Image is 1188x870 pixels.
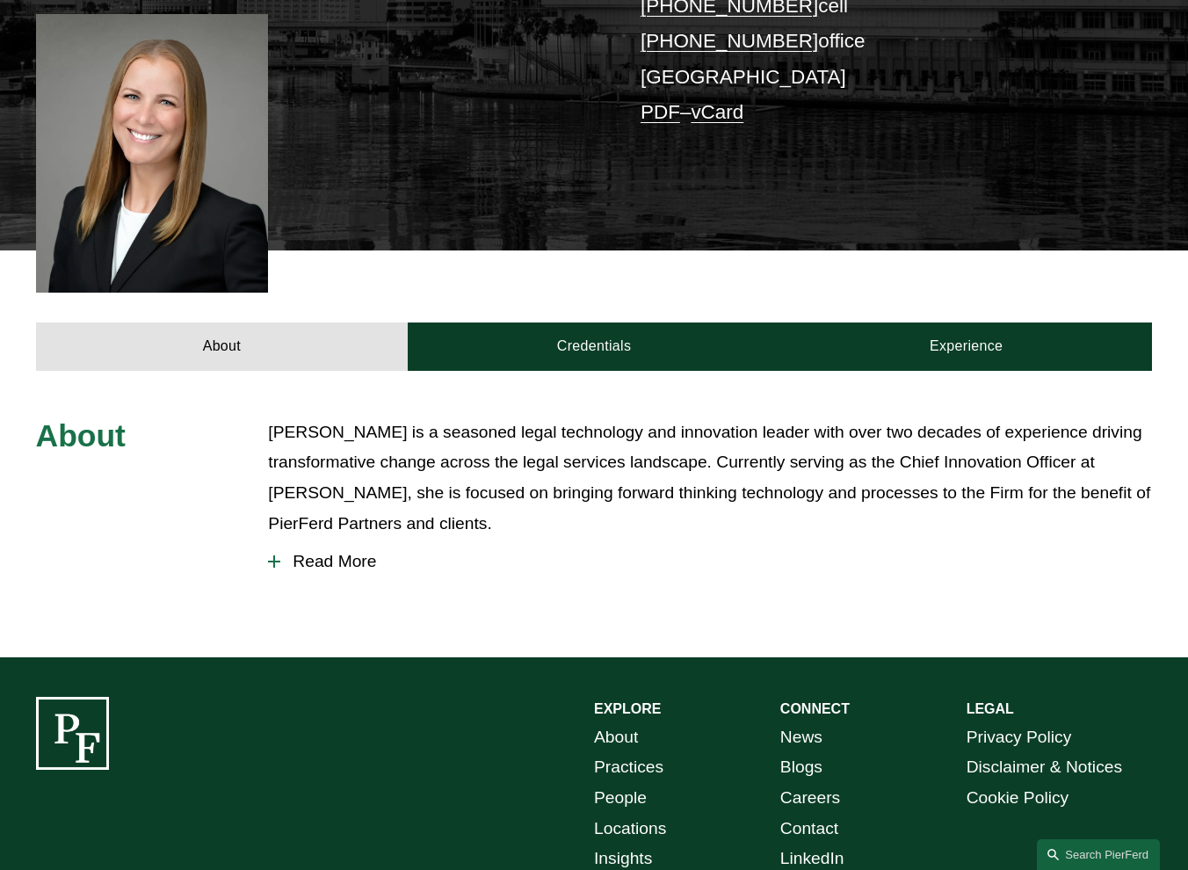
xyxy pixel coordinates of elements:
[36,418,126,453] span: About
[594,783,647,814] a: People
[780,752,822,783] a: Blogs
[780,323,1153,371] a: Experience
[268,539,1152,584] button: Read More
[967,783,1069,814] a: Cookie Policy
[641,101,680,123] a: PDF
[780,722,822,753] a: News
[780,701,850,716] strong: CONNECT
[36,323,409,371] a: About
[1037,839,1160,870] a: Search this site
[641,30,818,52] a: [PHONE_NUMBER]
[594,814,666,845] a: Locations
[967,722,1072,753] a: Privacy Policy
[691,101,743,123] a: vCard
[268,417,1152,540] p: [PERSON_NAME] is a seasoned legal technology and innovation leader with over two decades of exper...
[408,323,780,371] a: Credentials
[280,552,1152,571] span: Read More
[594,722,638,753] a: About
[780,783,840,814] a: Careers
[594,701,661,716] strong: EXPLORE
[780,814,838,845] a: Contact
[967,752,1122,783] a: Disclaimer & Notices
[594,752,663,783] a: Practices
[967,701,1014,716] strong: LEGAL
